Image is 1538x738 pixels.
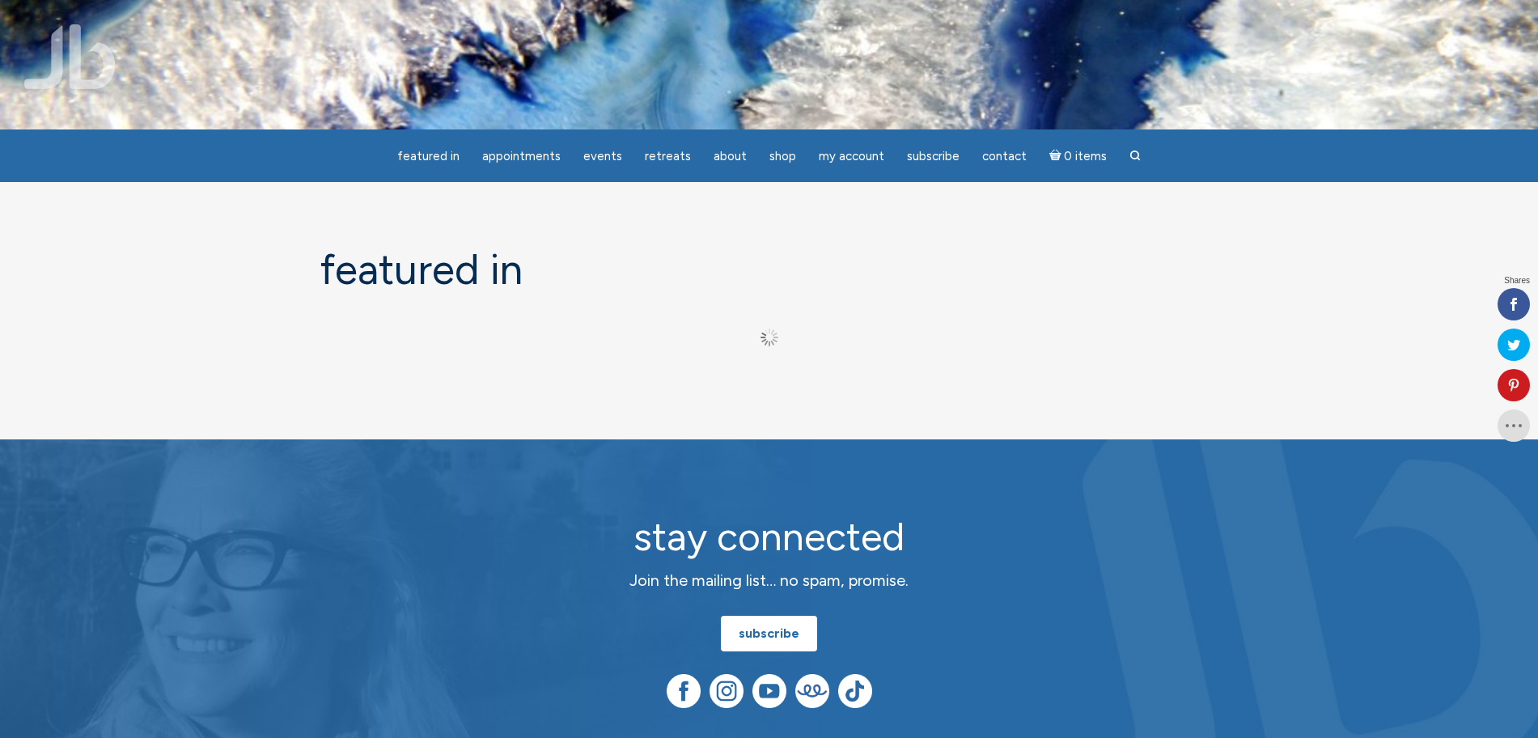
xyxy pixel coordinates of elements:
i: Cart [1049,149,1065,163]
p: Join the mailing list… no spam, promise. [482,568,1057,593]
span: About [714,149,747,163]
a: Cart0 items [1040,139,1117,172]
img: Facebook [667,674,701,708]
span: Shares [1504,277,1530,285]
span: Appointments [482,149,561,163]
a: My Account [809,141,894,172]
span: Retreats [645,149,691,163]
a: Subscribe [897,141,969,172]
span: featured in [397,149,460,163]
a: featured in [388,141,469,172]
img: Instagram [710,674,744,708]
img: YouTube [752,674,786,708]
span: Events [583,149,622,163]
span: Contact [982,149,1027,163]
img: Teespring [795,674,829,708]
a: subscribe [721,616,817,651]
a: Appointments [472,141,570,172]
h2: stay connected [482,515,1057,558]
a: Shop [760,141,806,172]
span: Subscribe [907,149,960,163]
h1: featured in [320,247,1218,293]
a: Events [574,141,632,172]
span: 0 items [1064,151,1107,163]
button: Load More [724,320,814,354]
a: Contact [972,141,1036,172]
span: Shop [769,149,796,163]
img: Jamie Butler. The Everyday Medium [24,24,116,89]
a: About [704,141,756,172]
img: TikTok [838,674,872,708]
span: My Account [819,149,884,163]
a: Retreats [635,141,701,172]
